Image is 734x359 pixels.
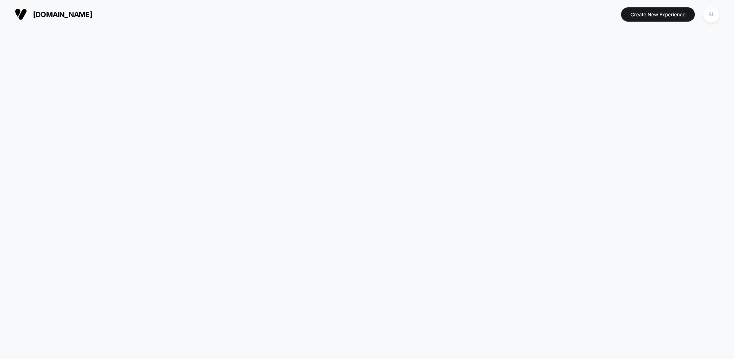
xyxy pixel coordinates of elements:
div: SL [703,7,719,22]
img: Visually logo [15,8,27,20]
button: SL [701,6,722,23]
button: [DOMAIN_NAME] [12,8,95,21]
span: [DOMAIN_NAME] [33,10,92,19]
button: Create New Experience [621,7,695,22]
